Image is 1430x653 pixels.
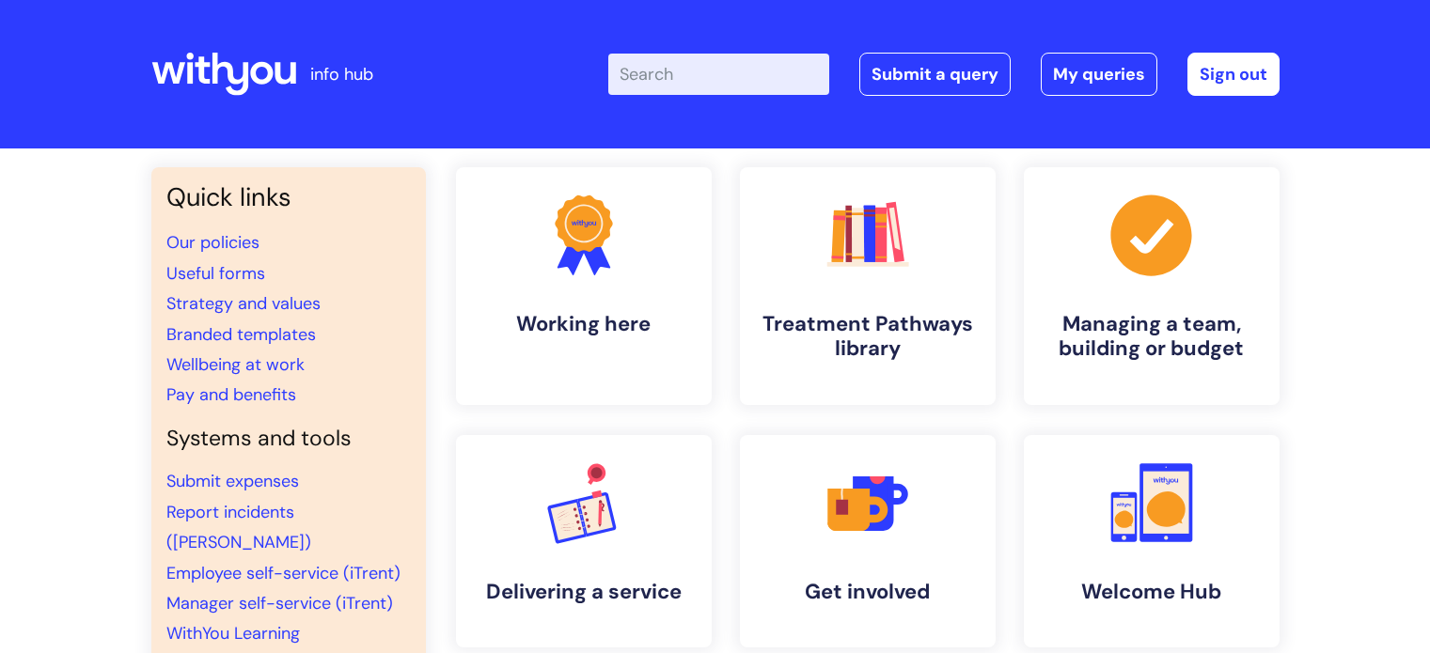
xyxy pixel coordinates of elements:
input: Search [608,54,829,95]
a: Manager self-service (iTrent) [166,592,393,614]
a: Our policies [166,231,259,254]
p: info hub [310,59,373,89]
a: WithYou Learning [166,622,300,645]
a: Strategy and values [166,292,321,315]
a: Branded templates [166,323,316,346]
div: | - [608,53,1280,96]
a: Submit expenses [166,470,299,492]
a: Submit a query [859,53,1011,96]
a: Managing a team, building or budget [1024,167,1280,405]
a: Pay and benefits [166,383,296,406]
a: My queries [1041,53,1157,96]
a: Treatment Pathways library [740,167,996,405]
h4: Delivering a service [471,580,697,604]
h4: Treatment Pathways library [755,312,981,362]
a: Get involved [740,435,996,647]
a: Welcome Hub [1024,435,1280,647]
a: Useful forms [166,262,265,285]
h4: Systems and tools [166,426,411,452]
h4: Get involved [755,580,981,604]
a: Wellbeing at work [166,353,305,376]
a: Working here [456,167,712,405]
h3: Quick links [166,182,411,212]
h4: Managing a team, building or budget [1039,312,1265,362]
a: Employee self-service (iTrent) [166,562,401,584]
a: Report incidents ([PERSON_NAME]) [166,501,311,553]
h4: Working here [471,312,697,336]
h4: Welcome Hub [1039,580,1265,604]
a: Delivering a service [456,435,712,647]
a: Sign out [1187,53,1280,96]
